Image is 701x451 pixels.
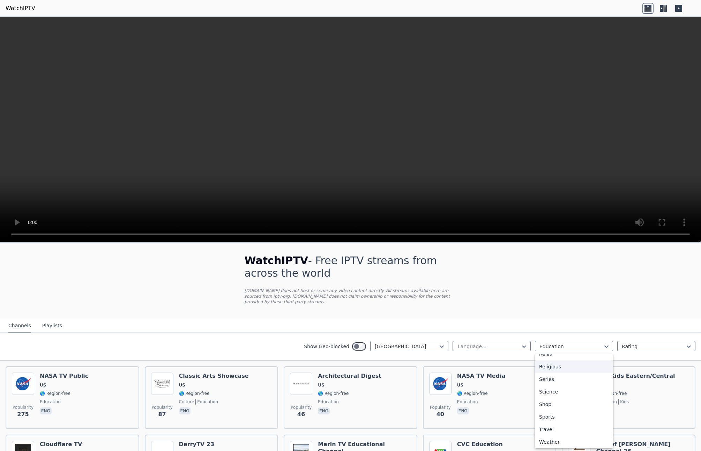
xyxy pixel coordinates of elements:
div: Series [535,373,613,385]
span: Popularity [13,405,33,410]
span: 🌎 Region-free [40,391,70,396]
label: Show Geo-blocked [304,343,349,350]
span: culture [179,399,194,405]
div: Religious [535,360,613,373]
div: Sports [535,411,613,423]
img: Classic Arts Showcase [151,373,173,395]
button: Playlists [42,319,62,332]
div: Travel [535,423,613,436]
p: eng [179,407,191,414]
span: education [195,399,218,405]
span: US [179,382,185,388]
span: kids [618,399,629,405]
span: 40 [437,410,444,419]
h6: Architectural Digest [318,373,381,380]
div: Science [535,385,613,398]
div: Relax [535,348,613,360]
h6: Classic Arts Showcase [179,373,249,380]
span: 275 [17,410,29,419]
span: 46 [297,410,305,419]
img: Architectural Digest [290,373,312,395]
span: US [318,382,324,388]
img: NASA TV Public [12,373,34,395]
span: Popularity [430,405,451,410]
p: [DOMAIN_NAME] does not host or serve any video content directly. All streams available here are s... [245,288,457,305]
img: NASA TV Media [429,373,452,395]
button: Channels [8,319,31,332]
span: 🌎 Region-free [179,391,210,396]
h6: NASA TV Media [457,373,506,380]
span: 🌎 Region-free [318,391,349,396]
div: Shop [535,398,613,411]
h6: Cloudflare TV [40,441,82,448]
p: eng [318,407,330,414]
h6: PBS Kids Eastern/Central [596,373,675,380]
span: education [318,399,339,405]
span: education [40,399,61,405]
a: iptv-org [274,294,290,299]
span: Popularity [152,405,173,410]
h6: CVC Education [457,441,503,448]
div: Weather [535,436,613,448]
span: Popularity [291,405,312,410]
p: eng [457,407,469,414]
span: US [40,382,46,388]
h1: - Free IPTV streams from across the world [245,254,457,280]
span: 87 [158,410,166,419]
p: eng [40,407,52,414]
a: WatchIPTV [6,4,35,13]
span: WatchIPTV [245,254,308,267]
h6: DerryTV 23 [179,441,219,448]
span: US [457,382,463,388]
span: 🌎 Region-free [457,391,488,396]
h6: NASA TV Public [40,373,88,380]
span: education [457,399,478,405]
